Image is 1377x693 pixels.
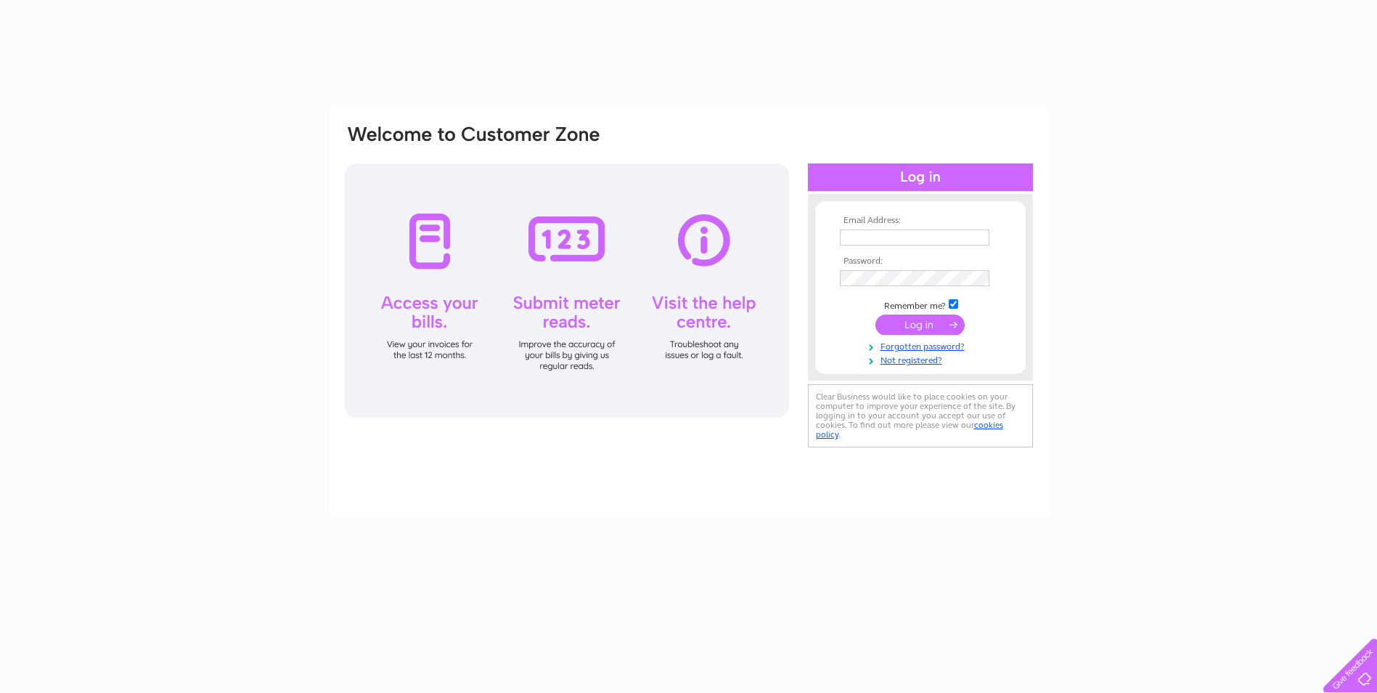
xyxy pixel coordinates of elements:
[840,339,1005,352] a: Forgotten password?
[836,297,1005,312] td: Remember me?
[875,315,965,335] input: Submit
[808,384,1033,447] div: Clear Business would like to place cookies on your computer to improve your experience of the sit...
[816,420,1003,439] a: cookies policy
[836,216,1005,226] th: Email Address:
[840,352,1005,366] a: Not registered?
[836,256,1005,267] th: Password:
